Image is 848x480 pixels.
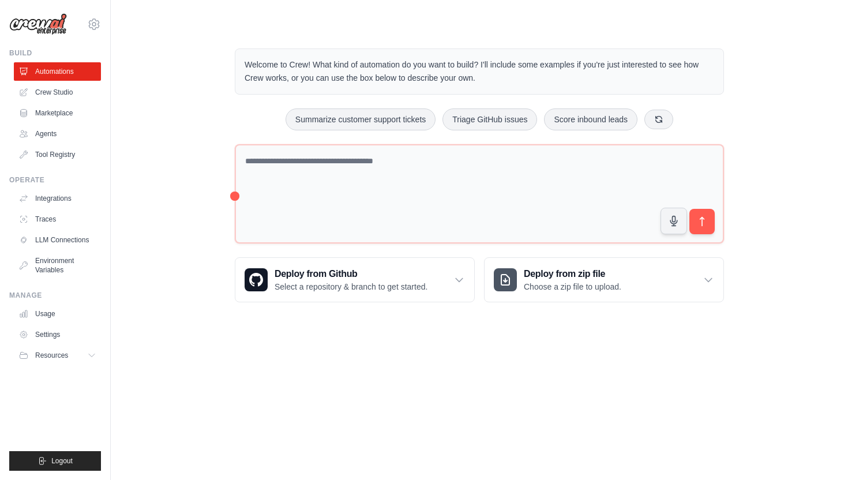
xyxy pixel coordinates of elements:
a: Environment Variables [14,252,101,279]
a: Usage [14,305,101,323]
a: Marketplace [14,104,101,122]
h3: Deploy from Github [275,267,427,281]
button: Summarize customer support tickets [286,108,436,130]
a: Automations [14,62,101,81]
p: Welcome to Crew! What kind of automation do you want to build? I'll include some examples if you'... [245,58,714,85]
button: Resources [14,346,101,365]
p: Select a repository & branch to get started. [275,281,427,292]
div: Operate [9,175,101,185]
a: LLM Connections [14,231,101,249]
h3: Deploy from zip file [524,267,621,281]
button: Score inbound leads [544,108,637,130]
button: Logout [9,451,101,471]
a: Traces [14,210,101,228]
span: Resources [35,351,68,360]
a: Agents [14,125,101,143]
div: Manage [9,291,101,300]
a: Settings [14,325,101,344]
a: Integrations [14,189,101,208]
p: Choose a zip file to upload. [524,281,621,292]
img: Logo [9,13,67,35]
span: Logout [51,456,73,466]
a: Tool Registry [14,145,101,164]
div: Build [9,48,101,58]
button: Triage GitHub issues [442,108,537,130]
a: Crew Studio [14,83,101,102]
